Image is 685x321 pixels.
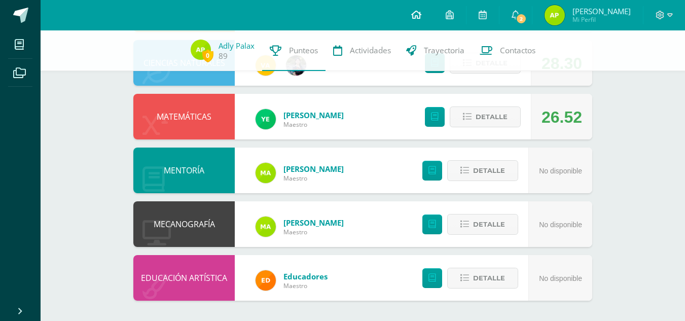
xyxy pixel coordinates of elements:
button: Detalle [447,160,518,181]
span: Contactos [500,45,535,56]
span: Detalle [473,215,505,234]
button: Detalle [447,214,518,235]
span: No disponible [539,167,582,175]
span: Punteos [289,45,318,56]
a: [PERSON_NAME] [283,110,344,120]
img: 75b6448d1a55a94fef22c1dfd553517b.png [256,217,276,237]
img: 75b6448d1a55a94fef22c1dfd553517b.png [256,163,276,183]
span: Actividades [350,45,391,56]
img: 32b3466d515b6a6dcbe4e7cef071559c.png [545,5,565,25]
img: dfa1fd8186729af5973cf42d94c5b6ba.png [256,109,276,129]
span: Maestro [283,228,344,236]
a: Educadores [283,271,328,281]
img: 32b3466d515b6a6dcbe4e7cef071559c.png [191,40,211,60]
a: [PERSON_NAME] [283,218,344,228]
div: MECANOGRAFÍA [133,201,235,247]
span: 0 [202,49,213,62]
a: 89 [219,51,228,61]
a: Adly Palax [219,41,255,51]
img: ed927125212876238b0630303cb5fd71.png [256,270,276,291]
span: 2 [516,13,527,24]
span: Detalle [476,108,508,126]
a: Contactos [472,30,543,71]
button: Detalle [447,268,518,289]
div: EDUCACIÓN ARTÍSTICA [133,255,235,301]
button: Detalle [450,106,521,127]
div: MATEMÁTICAS [133,94,235,139]
span: Detalle [473,161,505,180]
a: Punteos [262,30,326,71]
span: Mi Perfil [572,15,631,24]
span: No disponible [539,274,582,282]
span: Maestro [283,281,328,290]
div: MENTORÍA [133,148,235,193]
span: Maestro [283,120,344,129]
span: No disponible [539,221,582,229]
a: [PERSON_NAME] [283,164,344,174]
a: Actividades [326,30,399,71]
a: Trayectoria [399,30,472,71]
span: Detalle [473,269,505,288]
div: 26.52 [542,94,582,140]
span: [PERSON_NAME] [572,6,631,16]
span: Maestro [283,174,344,183]
span: Trayectoria [424,45,464,56]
